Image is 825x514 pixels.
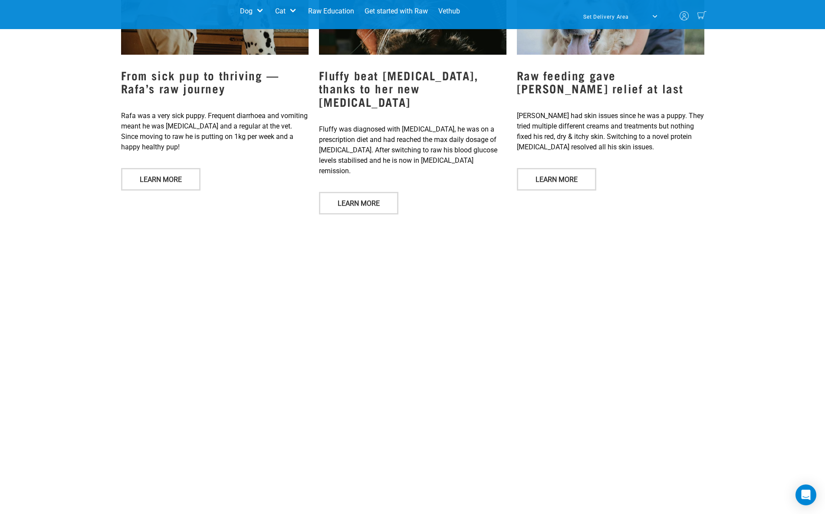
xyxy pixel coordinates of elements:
img: new_cart_icon.png [697,11,707,19]
a: Learn More [319,192,398,214]
a: Dog [240,6,253,16]
a: Raw Education [303,3,359,20]
p: Rafa was a very sick puppy. Frequent diarrhoea and vomiting meant he was [MEDICAL_DATA] and a reg... [121,111,309,152]
a: Learn More [121,168,200,191]
p: [PERSON_NAME] had skin issues since he was a puppy. They tried multiple different creams and trea... [517,111,704,152]
h3: Fluffy beat [MEDICAL_DATA], thanks to her new [MEDICAL_DATA] [319,62,506,109]
a: Cat [275,6,286,16]
h3: From sick pup to thriving — Rafa’s raw journey [121,62,309,95]
a: Get started with Raw [359,3,433,20]
a: Vethub [433,3,465,20]
nav: dropdown navigation [121,3,704,29]
h3: Raw feeding gave [PERSON_NAME] relief at last [517,62,704,95]
a: Learn More [517,168,596,191]
div: Open Intercom Messenger [795,484,816,505]
img: new_account_icon.png [680,11,689,20]
span: Set Delivery Area [583,14,629,20]
p: Fluffy was diagnosed with [MEDICAL_DATA], he was on a prescription diet and had reached the max d... [319,124,506,176]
